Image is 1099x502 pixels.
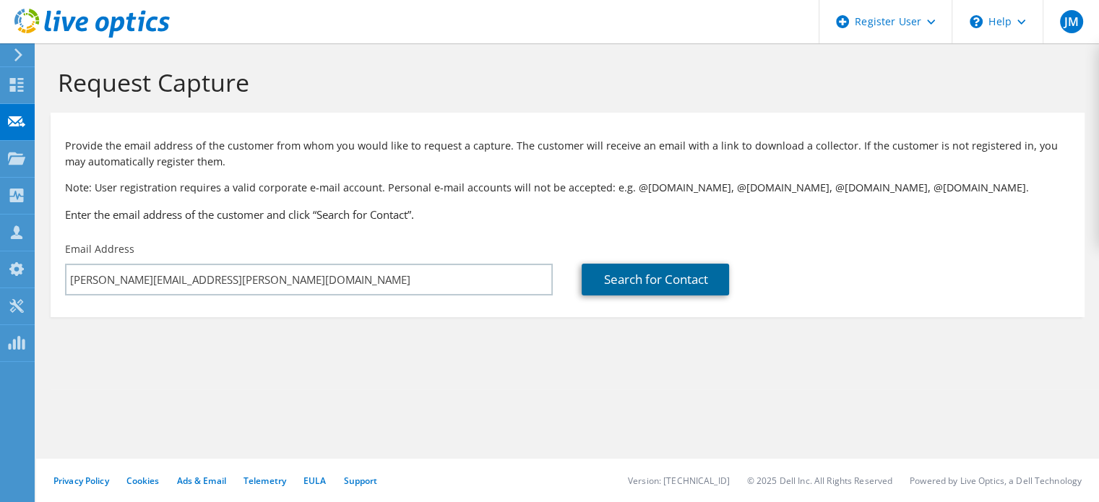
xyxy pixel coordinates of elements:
a: Telemetry [243,475,286,487]
a: EULA [303,475,326,487]
label: Email Address [65,242,134,256]
li: Version: [TECHNICAL_ID] [628,475,730,487]
li: Powered by Live Optics, a Dell Technology [910,475,1082,487]
svg: \n [970,15,983,28]
span: JM [1060,10,1083,33]
a: Privacy Policy [53,475,109,487]
h1: Request Capture [58,67,1070,98]
p: Note: User registration requires a valid corporate e-mail account. Personal e-mail accounts will ... [65,180,1070,196]
a: Support [343,475,377,487]
li: © 2025 Dell Inc. All Rights Reserved [747,475,892,487]
p: Provide the email address of the customer from whom you would like to request a capture. The cust... [65,138,1070,170]
h3: Enter the email address of the customer and click “Search for Contact”. [65,207,1070,222]
a: Cookies [126,475,160,487]
a: Ads & Email [177,475,226,487]
a: Search for Contact [582,264,729,295]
